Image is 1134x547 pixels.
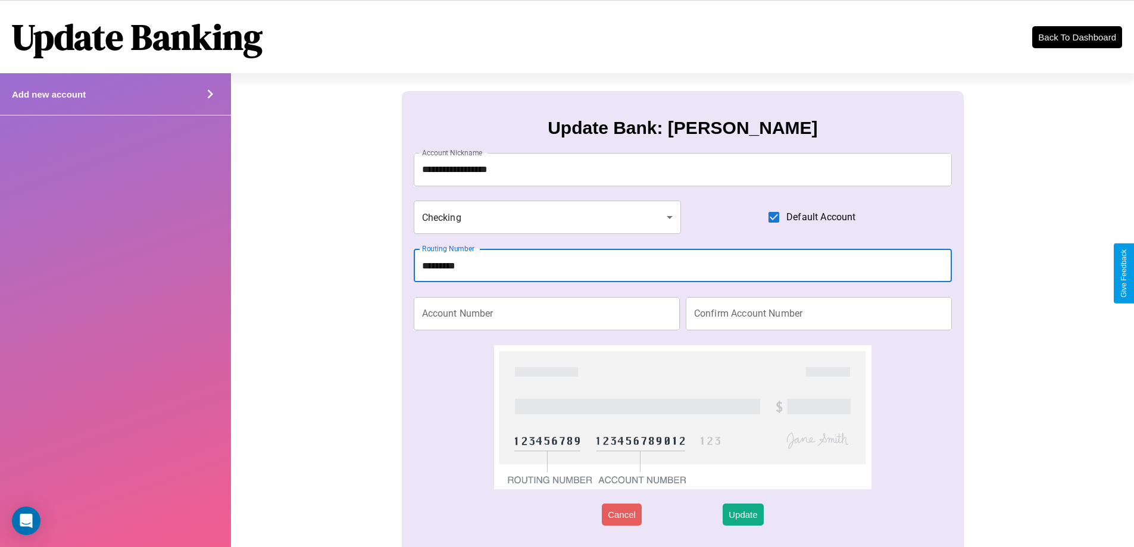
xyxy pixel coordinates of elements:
button: Cancel [602,504,642,526]
h4: Add new account [12,89,86,99]
h1: Update Banking [12,12,263,61]
label: Routing Number [422,243,474,254]
div: Open Intercom Messenger [12,507,40,535]
button: Back To Dashboard [1032,26,1122,48]
img: check [494,345,871,489]
div: Checking [414,201,682,234]
button: Update [723,504,763,526]
span: Default Account [786,210,855,224]
label: Account Nickname [422,148,483,158]
h3: Update Bank: [PERSON_NAME] [548,118,817,138]
div: Give Feedback [1120,249,1128,298]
